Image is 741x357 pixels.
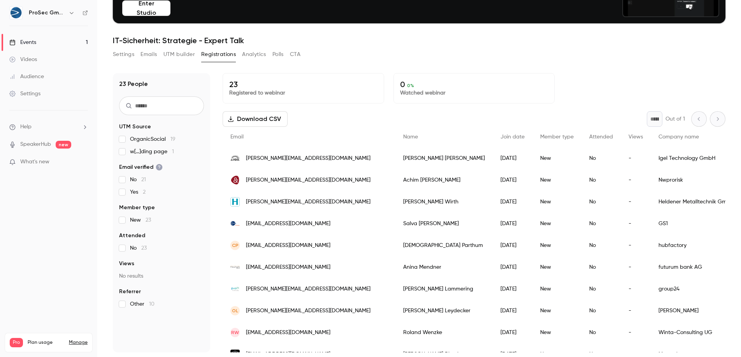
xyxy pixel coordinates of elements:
[113,48,134,61] button: Settings
[581,300,621,322] div: No
[665,115,685,123] p: Out of 1
[230,197,240,206] img: hmt-automotive.com
[246,176,370,184] span: [PERSON_NAME][EMAIL_ADDRESS][DOMAIN_NAME]
[9,73,44,80] div: Audience
[246,154,370,163] span: [PERSON_NAME][EMAIL_ADDRESS][DOMAIN_NAME]
[172,149,174,154] span: 1
[621,169,651,191] div: -
[532,256,581,278] div: New
[119,260,134,268] span: Views
[146,217,151,223] span: 23
[141,177,146,182] span: 21
[130,176,146,184] span: No
[10,7,22,19] img: ProSec GmbH
[621,322,651,343] div: -
[493,147,532,169] div: [DATE]
[395,234,493,256] div: [DEMOGRAPHIC_DATA] Parthum
[10,338,23,347] span: Pro
[493,300,532,322] div: [DATE]
[29,9,65,17] h6: ProSec GmbH
[230,262,240,272] img: futurumbank.com
[246,198,370,206] span: [PERSON_NAME][EMAIL_ADDRESS][DOMAIN_NAME]
[130,300,155,308] span: Other
[290,48,300,61] button: CTA
[230,284,240,294] img: group24.de
[532,191,581,213] div: New
[9,38,36,46] div: Events
[532,213,581,234] div: New
[130,216,151,224] span: New
[141,245,147,251] span: 23
[395,300,493,322] div: [PERSON_NAME] Leydecker
[56,141,71,149] span: new
[621,278,651,300] div: -
[119,123,204,308] section: facet-groups
[400,89,548,97] p: Watched webinar
[230,134,244,140] span: Email
[20,158,49,166] span: What's new
[395,256,493,278] div: Anina Mendner
[395,191,493,213] div: [PERSON_NAME] Wirth
[621,147,651,169] div: -
[28,339,64,346] span: Plan usage
[532,300,581,322] div: New
[119,288,141,296] span: Referrer
[621,213,651,234] div: -
[395,322,493,343] div: Roland Wenzke
[163,48,195,61] button: UTM builder
[230,154,240,163] img: igel.com
[223,111,288,127] button: Download CSV
[246,241,330,250] span: [EMAIL_ADDRESS][DOMAIN_NAME]
[621,234,651,256] div: -
[621,256,651,278] div: -
[130,148,174,156] span: w[…]ding page
[246,220,330,228] span: [EMAIL_ADDRESS][DOMAIN_NAME]
[130,135,176,143] span: OrganicSocial
[581,234,621,256] div: No
[581,169,621,191] div: No
[395,147,493,169] div: [PERSON_NAME] [PERSON_NAME]
[540,134,574,140] span: Member type
[130,244,147,252] span: No
[403,134,418,140] span: Name
[581,322,621,343] div: No
[589,134,613,140] span: Attended
[230,175,240,185] img: nw-assekuranz.de
[532,322,581,343] div: New
[532,278,581,300] div: New
[629,134,643,140] span: Views
[493,322,532,343] div: [DATE]
[119,272,204,280] p: No results
[493,278,532,300] div: [DATE]
[581,191,621,213] div: No
[119,163,163,171] span: Email verified
[395,169,493,191] div: Achim [PERSON_NAME]
[143,189,146,195] span: 2
[581,213,621,234] div: No
[20,140,51,149] a: SpeakerHub
[493,213,532,234] div: [DATE]
[113,36,725,45] h1: IT-Sicherheit: Strategie - Expert Talk
[581,278,621,300] div: No
[69,339,88,346] a: Manage
[201,48,236,61] button: Registrations
[232,242,239,249] span: CP
[493,169,532,191] div: [DATE]
[493,234,532,256] div: [DATE]
[140,48,157,61] button: Emails
[621,191,651,213] div: -
[229,80,378,89] p: 23
[407,83,414,88] span: 0 %
[9,90,40,98] div: Settings
[119,204,155,212] span: Member type
[79,159,88,166] iframe: Noticeable Trigger
[230,219,240,228] img: gs1.de
[500,134,525,140] span: Join date
[119,79,148,89] h1: 23 People
[532,147,581,169] div: New
[581,147,621,169] div: No
[130,188,146,196] span: Yes
[493,191,532,213] div: [DATE]
[246,329,330,337] span: [EMAIL_ADDRESS][DOMAIN_NAME]
[532,234,581,256] div: New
